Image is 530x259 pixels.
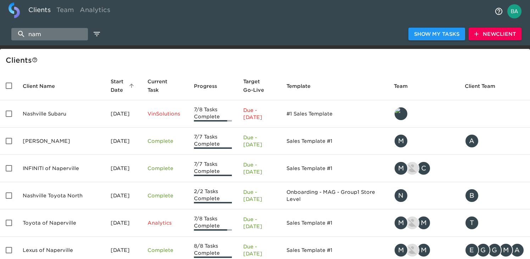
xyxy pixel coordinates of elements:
[105,128,142,155] td: [DATE]
[510,243,524,257] div: A
[17,155,105,182] td: INFINITI of Naperville
[188,155,237,182] td: 7/7 Tasks Complete
[465,134,479,148] div: A
[394,243,453,257] div: mike.crothers@roadster.com, kevin.lo@roadster.com, mitch.mccaige@roadster.com
[243,243,275,257] p: Due - [DATE]
[394,188,453,203] div: nicholas.delaney@roadster.com
[147,165,183,172] p: Complete
[188,100,237,128] td: 7/8 Tasks Complete
[147,77,183,94] span: Current Task
[9,2,20,18] img: logo
[105,155,142,182] td: [DATE]
[394,216,408,230] div: M
[91,28,103,40] button: edit
[188,209,237,237] td: 7/8 Tasks Complete
[499,243,513,257] div: M
[476,243,490,257] div: G
[394,82,417,90] span: Team
[17,182,105,209] td: Nashville Toyota North
[281,100,388,128] td: #1 Sales Template
[243,188,275,203] p: Due - [DATE]
[465,82,504,90] span: Client Team
[243,107,275,121] p: Due - [DATE]
[394,161,408,175] div: M
[465,134,524,148] div: adoroh@tomnaquin.com
[465,243,479,257] div: E
[465,188,524,203] div: bmarsack@nashvilletoyotanorth.com
[105,182,142,209] td: [DATE]
[417,161,431,175] div: C
[465,216,479,230] div: T
[147,219,183,226] p: Analytics
[281,128,388,155] td: Sales Template #1
[408,28,465,41] button: Show My Tasks
[394,134,408,148] div: M
[243,216,275,230] p: Due - [DATE]
[243,161,275,175] p: Due - [DATE]
[395,107,407,120] img: leland@roadster.com
[414,30,459,39] span: Show My Tasks
[406,162,419,175] img: nikko.foster@roadster.com
[32,57,38,63] svg: This is a list of all of your clients and clients shared with you
[281,182,388,209] td: Onboarding - MAG - Group1 Store Level
[490,3,507,20] button: notifications
[11,28,88,40] input: search
[406,244,419,257] img: kevin.lo@roadster.com
[111,77,136,94] span: Start Date
[243,77,266,94] span: Calculated based on the start date and the duration of all Tasks contained in this Hub.
[243,77,275,94] span: Target Go-Live
[394,188,408,203] div: N
[281,209,388,237] td: Sales Template #1
[394,107,453,121] div: leland@roadster.com
[17,128,105,155] td: [PERSON_NAME]
[406,216,419,229] img: kevin.lo@roadster.com
[417,243,431,257] div: M
[474,30,516,39] span: New Client
[243,134,275,148] p: Due - [DATE]
[23,82,64,90] span: Client Name
[147,110,183,117] p: VinSolutions
[465,188,479,203] div: B
[77,2,113,20] a: Analytics
[465,243,524,257] div: ematway@lexusofnaperville.com, gjaros@lexusofnaperville.com, gwolf@danwolf.com, madison.pollet@ro...
[54,2,77,20] a: Team
[281,155,388,182] td: Sales Template #1
[417,216,431,230] div: M
[465,216,524,230] div: tjackson@toyotaofnaperville.com
[194,82,226,90] span: Progress
[507,4,521,18] img: Profile
[487,243,502,257] div: G
[105,209,142,237] td: [DATE]
[26,2,54,20] a: Clients
[286,82,320,90] span: Template
[394,134,453,148] div: mike.crothers@roadster.com
[6,55,527,66] div: Client s
[105,100,142,128] td: [DATE]
[394,216,453,230] div: mike.crothers@roadster.com, kevin.lo@roadster.com, mitch.mccaige@roadster.com
[147,77,173,94] span: This is the next Task in this Hub that should be completed
[17,209,105,237] td: Toyota of Naperville
[147,137,183,145] p: Complete
[147,247,183,254] p: Complete
[394,243,408,257] div: M
[17,100,105,128] td: Nashville Subaru
[394,161,453,175] div: mike.crothers@roadster.com, nikko.foster@roadster.com, cheung.gregory@roadster.com
[147,192,183,199] p: Complete
[188,182,237,209] td: 2/2 Tasks Complete
[188,128,237,155] td: 7/7 Tasks Complete
[469,28,521,41] button: NewClient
